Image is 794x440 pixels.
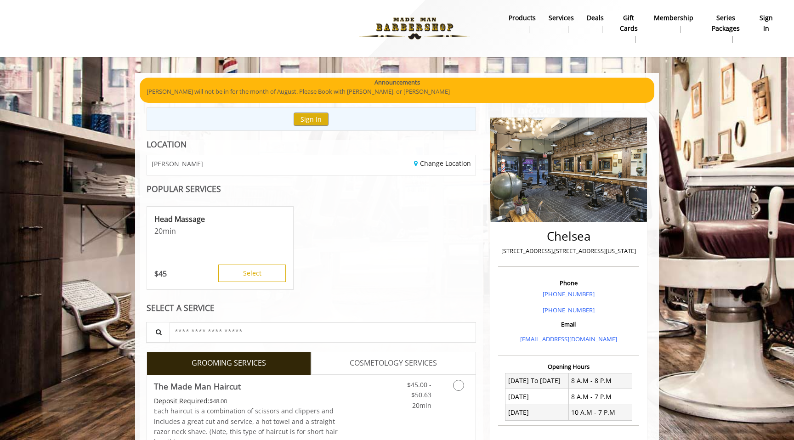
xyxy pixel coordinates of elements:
[580,11,610,35] a: DealsDeals
[568,373,632,389] td: 8 A.M - 8 P.M
[147,304,476,312] div: SELECT A SERVICE
[752,11,781,35] a: sign insign in
[587,13,604,23] b: Deals
[414,159,471,168] a: Change Location
[568,405,632,420] td: 10 A.M - 7 P.M
[146,322,170,343] button: Service Search
[192,357,266,369] span: GROOMING SERVICES
[154,396,339,406] div: $48.00
[163,226,176,236] span: min
[350,357,437,369] span: COSMETOLOGY SERVICES
[610,11,647,45] a: Gift cardsgift cards
[152,160,203,167] span: [PERSON_NAME]
[617,13,641,34] b: gift cards
[509,13,536,23] b: products
[154,396,210,405] span: This service needs some Advance to be paid before we block your appointment
[147,87,647,96] p: [PERSON_NAME] will not be in for the month of August. Please Book with [PERSON_NAME], or [PERSON_...
[154,214,286,224] p: Head Massage
[706,13,746,34] b: Series packages
[352,3,478,54] img: Made Man Barbershop logo
[543,290,595,298] a: [PHONE_NUMBER]
[647,11,700,35] a: MembershipMembership
[500,280,637,286] h3: Phone
[505,405,569,420] td: [DATE]
[154,269,167,279] p: 45
[700,11,752,45] a: Series packagesSeries packages
[154,226,286,236] p: 20
[500,230,637,243] h2: Chelsea
[654,13,693,23] b: Membership
[542,11,580,35] a: ServicesServices
[154,380,241,393] b: The Made Man Haircut
[568,389,632,405] td: 8 A.M - 7 P.M
[549,13,574,23] b: Services
[294,113,329,126] button: Sign In
[154,269,159,279] span: $
[502,11,542,35] a: Productsproducts
[412,401,431,410] span: 20min
[505,373,569,389] td: [DATE] To [DATE]
[374,78,420,87] b: Announcements
[147,139,187,150] b: LOCATION
[520,335,617,343] a: [EMAIL_ADDRESS][DOMAIN_NAME]
[218,265,286,282] button: Select
[498,363,639,370] h3: Opening Hours
[759,13,774,34] b: sign in
[407,380,431,399] span: $45.00 - $50.63
[543,306,595,314] a: [PHONE_NUMBER]
[505,389,569,405] td: [DATE]
[500,321,637,327] h3: Email
[147,183,221,194] b: POPULAR SERVICES
[500,246,637,256] p: [STREET_ADDRESS],[STREET_ADDRESS][US_STATE]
